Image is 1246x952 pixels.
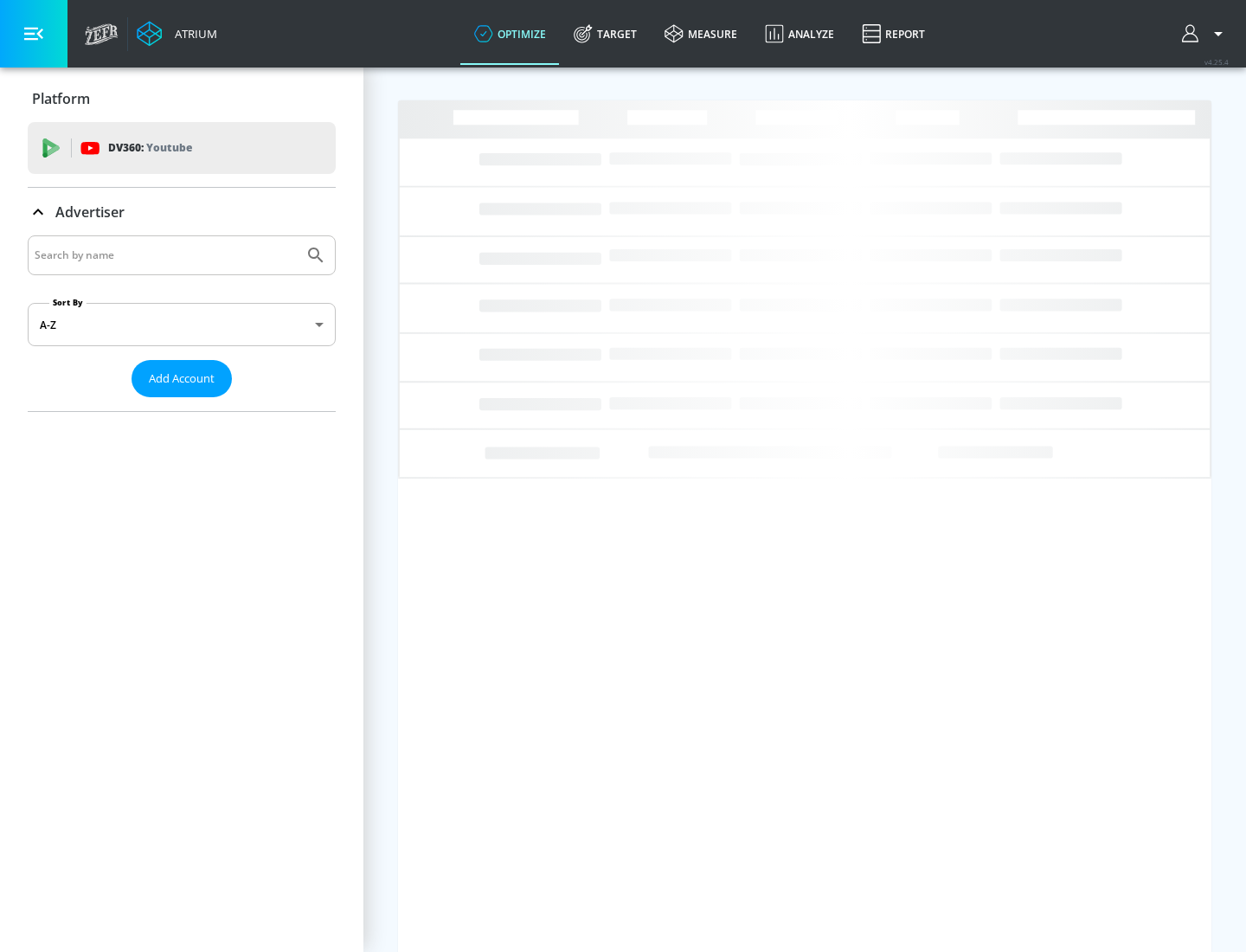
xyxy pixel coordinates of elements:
[35,244,297,267] input: Search by name
[460,3,560,65] a: optimize
[651,3,751,65] a: measure
[132,360,232,397] button: Add Account
[168,26,217,42] div: Atrium
[28,397,336,411] nav: list of Advertiser
[146,138,192,157] p: Youtube
[28,122,336,174] div: DV360: Youtube
[28,235,336,411] div: Advertiser
[55,203,125,222] p: Advertiser
[560,3,651,65] a: Target
[1204,57,1229,67] span: v 4.25.4
[28,74,336,123] div: Platform
[751,3,848,65] a: Analyze
[49,297,87,308] label: Sort By
[848,3,939,65] a: Report
[137,21,217,47] a: Atrium
[149,369,215,389] span: Add Account
[28,303,336,346] div: A-Z
[28,188,336,236] div: Advertiser
[108,138,192,158] p: DV360:
[32,89,90,108] p: Platform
